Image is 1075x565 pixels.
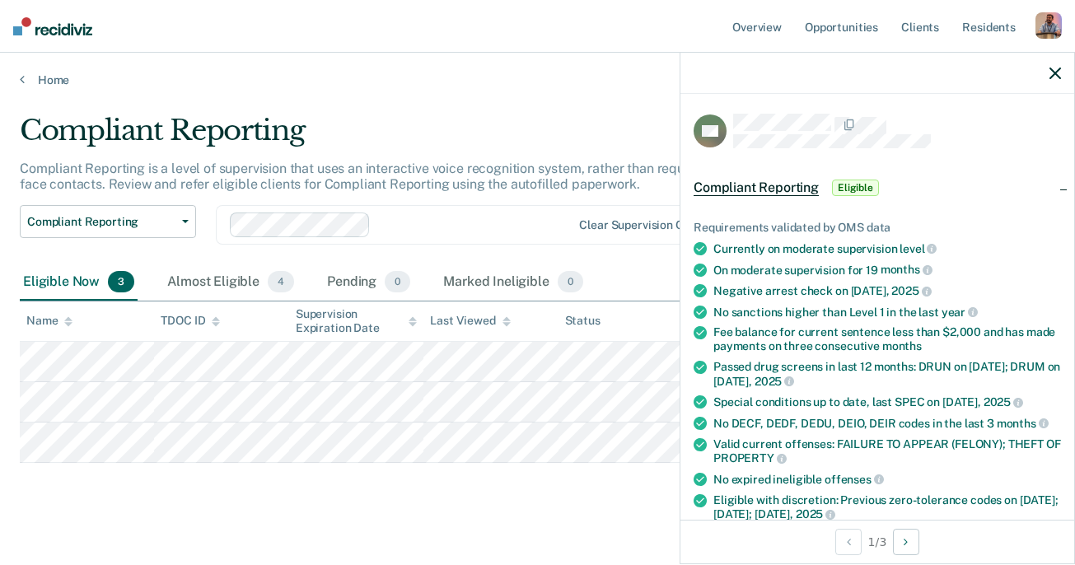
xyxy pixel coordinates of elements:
div: Marked Ineligible [440,264,587,301]
span: level [900,242,937,255]
img: Recidiviz [13,17,92,35]
div: TDOC ID [161,314,220,328]
div: Compliant ReportingEligible [680,161,1074,214]
div: Name [26,314,72,328]
div: Requirements validated by OMS data [694,221,1061,235]
div: Pending [324,264,414,301]
span: Compliant Reporting [27,215,175,229]
span: offenses [825,473,884,486]
div: Passed drug screens in last 12 months: DRUN on [DATE]; DRUM on [DATE], [713,360,1061,388]
span: year [942,306,978,319]
span: months [882,339,922,353]
span: 2025 [984,395,1023,409]
div: Currently on moderate supervision [713,241,1061,256]
div: Compliant Reporting [20,114,826,161]
div: Eligible with discretion: Previous zero-tolerance codes on [DATE]; [DATE]; [DATE], [713,493,1061,521]
span: 4 [268,271,294,292]
div: Special conditions up to date, last SPEC on [DATE], [713,395,1061,409]
a: Home [20,72,1055,87]
div: Last Viewed [430,314,510,328]
div: Supervision Expiration Date [296,307,417,335]
span: months [881,263,932,276]
button: Previous Opportunity [835,529,862,555]
span: Eligible [832,180,879,196]
div: Valid current offenses: FAILURE TO APPEAR (FELONY); THEFT OF [713,437,1061,465]
span: months [997,417,1049,430]
div: Status [565,314,601,328]
div: 1 / 3 [680,520,1074,563]
span: 2025 [755,375,794,388]
div: On moderate supervision for 19 [713,263,1061,278]
div: Clear supervision officers [579,218,719,232]
p: Compliant Reporting is a level of supervision that uses an interactive voice recognition system, ... [20,161,809,192]
span: 2025 [796,507,835,521]
div: No DECF, DEDF, DEDU, DEIO, DEIR codes in the last 3 [713,416,1061,431]
div: Fee balance for current sentence less than $2,000 and has made payments on three consecutive [713,325,1061,353]
span: 3 [108,271,134,292]
div: No expired ineligible [713,472,1061,487]
span: 0 [558,271,583,292]
div: No sanctions higher than Level 1 in the last [713,305,1061,320]
span: 2025 [891,284,931,297]
div: Negative arrest check on [DATE], [713,283,1061,298]
div: Almost Eligible [164,264,297,301]
span: 0 [385,271,410,292]
div: Eligible Now [20,264,138,301]
button: Next Opportunity [893,529,919,555]
span: Compliant Reporting [694,180,819,196]
span: PROPERTY [713,451,787,465]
